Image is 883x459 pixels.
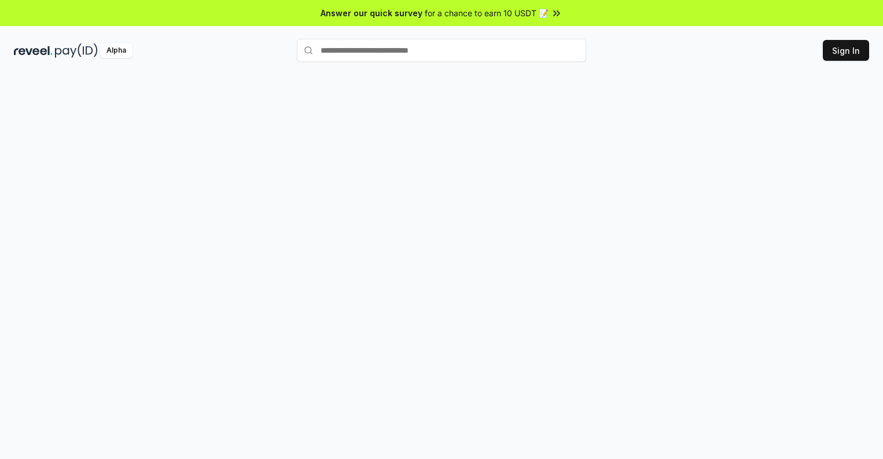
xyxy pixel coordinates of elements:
[100,43,133,58] div: Alpha
[823,40,869,61] button: Sign In
[425,7,549,19] span: for a chance to earn 10 USDT 📝
[321,7,422,19] span: Answer our quick survey
[55,43,98,58] img: pay_id
[14,43,53,58] img: reveel_dark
